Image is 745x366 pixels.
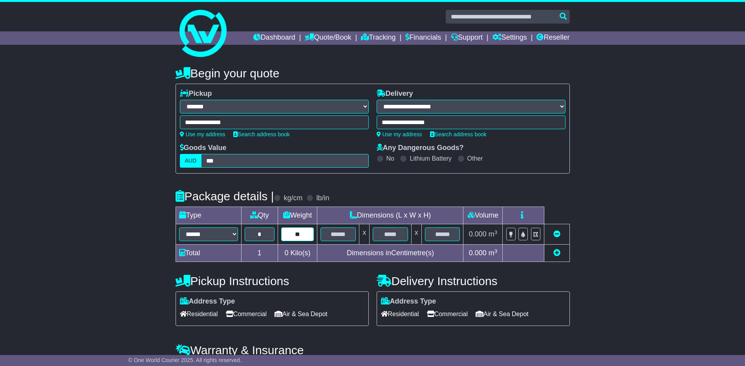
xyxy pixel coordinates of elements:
h4: Package details | [176,190,274,203]
sup: 3 [494,248,498,254]
label: Any Dangerous Goods? [377,144,464,152]
span: m [489,230,498,238]
label: Pickup [180,90,212,98]
span: 0 [284,249,288,257]
label: AUD [180,154,202,168]
a: Add new item [553,249,560,257]
label: Other [467,155,483,162]
td: Type [176,207,241,224]
span: 0.000 [469,249,487,257]
h4: Pickup Instructions [176,274,369,287]
h4: Begin your quote [176,67,570,80]
label: lb/in [316,194,329,203]
span: Air & Sea Depot [275,308,328,320]
span: Air & Sea Depot [476,308,529,320]
label: Goods Value [180,144,227,152]
label: Lithium Battery [410,155,452,162]
a: Financials [405,31,441,45]
td: Weight [278,207,317,224]
span: 0.000 [469,230,487,238]
td: Volume [463,207,503,224]
td: x [359,224,370,245]
a: Settings [492,31,527,45]
a: Dashboard [253,31,295,45]
td: x [411,224,421,245]
span: m [489,249,498,257]
td: Dimensions in Centimetre(s) [317,245,463,262]
a: Search address book [430,131,487,137]
label: No [386,155,394,162]
td: Dimensions (L x W x H) [317,207,463,224]
sup: 3 [494,229,498,235]
span: Commercial [427,308,468,320]
h4: Warranty & Insurance [176,344,570,357]
h4: Delivery Instructions [377,274,570,287]
label: Delivery [377,90,413,98]
a: Reseller [536,31,569,45]
td: Kilo(s) [278,245,317,262]
span: Residential [381,308,419,320]
td: 1 [241,245,278,262]
a: Tracking [361,31,395,45]
span: © One World Courier 2025. All rights reserved. [128,357,242,363]
label: Address Type [381,297,436,306]
a: Search address book [233,131,290,137]
a: Support [451,31,483,45]
label: Address Type [180,297,235,306]
td: Total [176,245,241,262]
span: Residential [180,308,218,320]
span: Commercial [226,308,267,320]
a: Use my address [377,131,422,137]
a: Remove this item [553,230,560,238]
td: Qty [241,207,278,224]
a: Quote/Book [305,31,351,45]
a: Use my address [180,131,225,137]
label: kg/cm [284,194,302,203]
